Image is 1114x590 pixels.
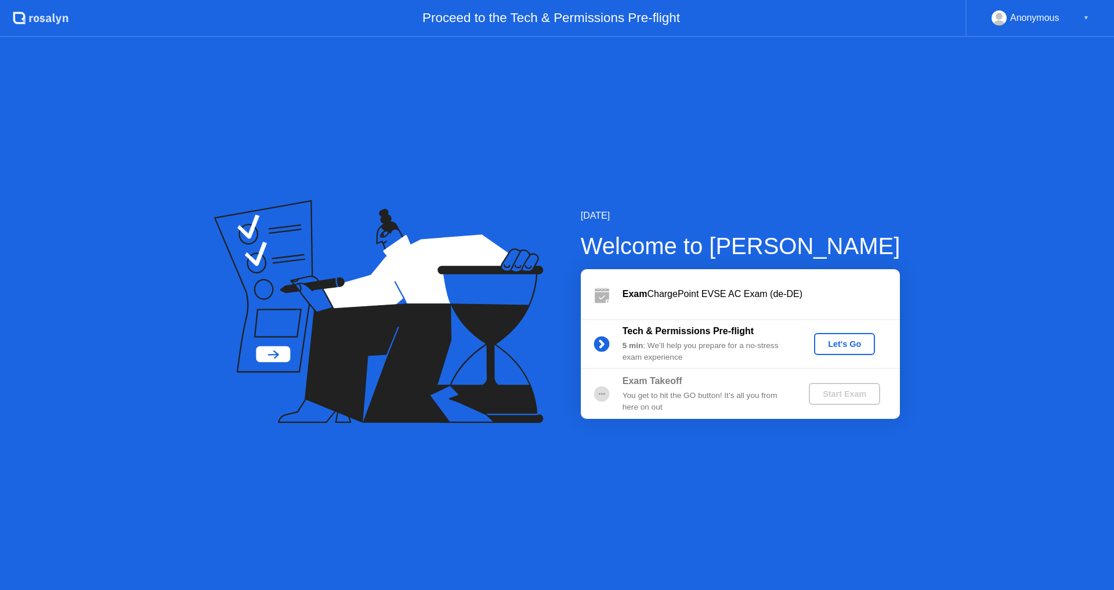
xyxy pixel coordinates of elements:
b: Exam [623,289,648,299]
div: Let's Go [819,339,870,349]
button: Start Exam [809,383,880,405]
b: Exam Takeoff [623,376,682,386]
div: [DATE] [581,209,900,223]
b: 5 min [623,341,643,350]
div: Start Exam [813,389,876,399]
div: : We’ll help you prepare for a no-stress exam experience [623,340,790,364]
button: Let's Go [814,333,875,355]
div: You get to hit the GO button! It’s all you from here on out [623,390,790,414]
div: Welcome to [PERSON_NAME] [581,229,900,263]
b: Tech & Permissions Pre-flight [623,326,754,336]
div: ChargePoint EVSE AC Exam (de-DE) [623,287,900,301]
div: ▼ [1083,10,1089,26]
div: Anonymous [1010,10,1059,26]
